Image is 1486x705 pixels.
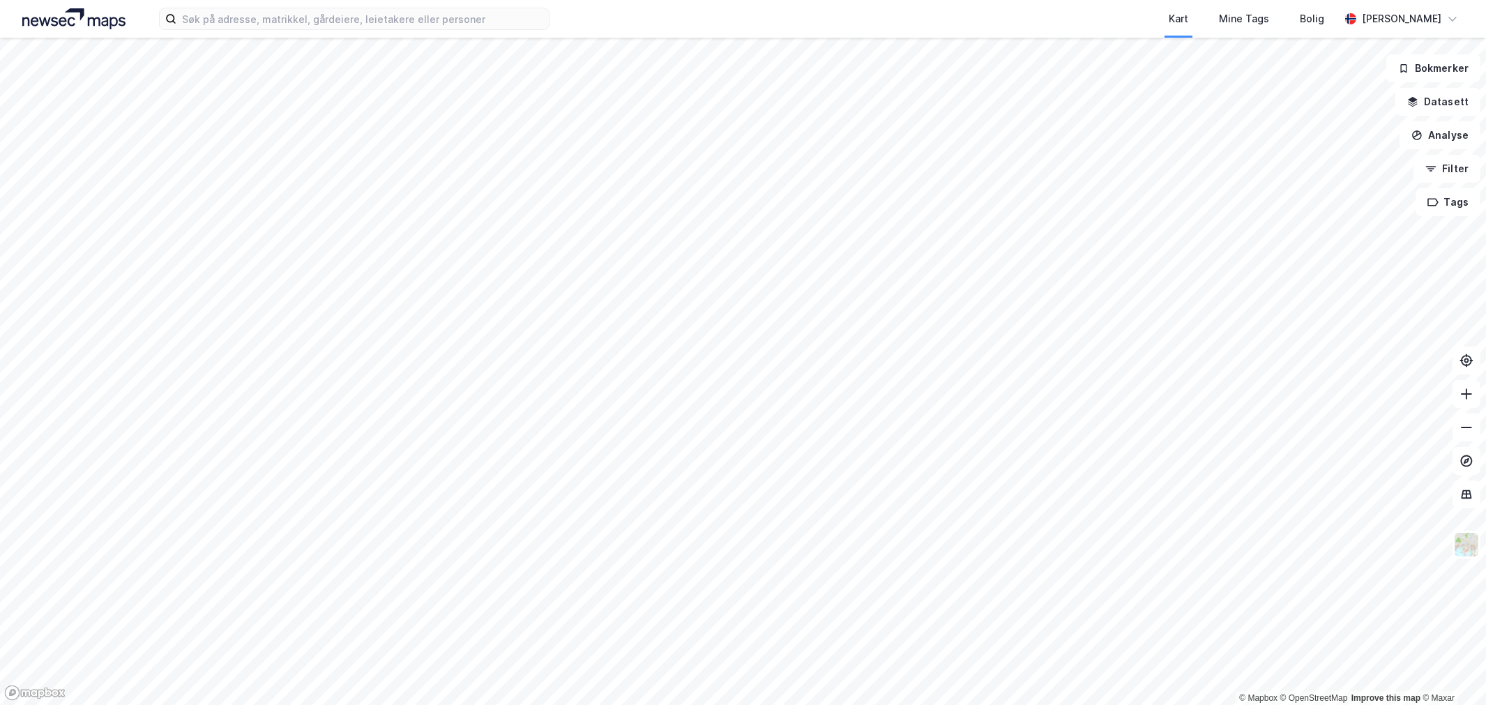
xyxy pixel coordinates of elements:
[1300,10,1324,27] div: Bolig
[1362,10,1441,27] div: [PERSON_NAME]
[176,8,549,29] input: Søk på adresse, matrikkel, gårdeiere, leietakere eller personer
[1169,10,1188,27] div: Kart
[1219,10,1269,27] div: Mine Tags
[1416,638,1486,705] div: Kontrollprogram for chat
[22,8,126,29] img: logo.a4113a55bc3d86da70a041830d287a7e.svg
[1416,638,1486,705] iframe: Chat Widget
